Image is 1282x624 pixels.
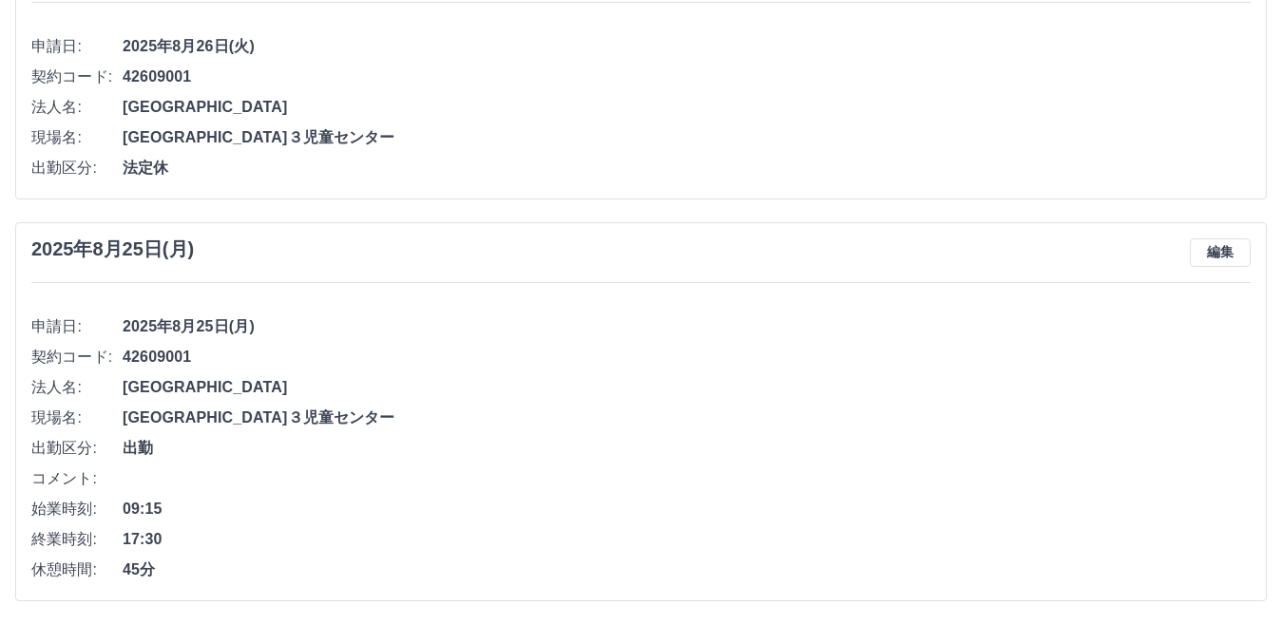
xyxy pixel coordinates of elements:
span: 出勤区分: [31,437,123,460]
span: 法定休 [123,157,1251,180]
span: 申請日: [31,35,123,58]
span: [GEOGRAPHIC_DATA]３児童センター [123,126,1251,149]
h3: 2025年8月25日(月) [31,238,194,260]
span: 契約コード: [31,346,123,369]
span: [GEOGRAPHIC_DATA] [123,376,1251,399]
span: 現場名: [31,407,123,429]
span: [GEOGRAPHIC_DATA]３児童センター [123,407,1251,429]
span: 42609001 [123,346,1251,369]
span: 2025年8月26日(火) [123,35,1251,58]
span: 契約コード: [31,66,123,88]
span: 42609001 [123,66,1251,88]
span: 出勤区分: [31,157,123,180]
span: 終業時刻: [31,528,123,551]
span: 法人名: [31,96,123,119]
span: 現場名: [31,126,123,149]
span: 申請日: [31,315,123,338]
span: コメント: [31,467,123,490]
span: [GEOGRAPHIC_DATA] [123,96,1251,119]
span: 始業時刻: [31,498,123,520]
span: 2025年8月25日(月) [123,315,1251,338]
span: 17:30 [123,528,1251,551]
button: 編集 [1190,238,1251,267]
span: 休憩時間: [31,558,123,581]
span: 45分 [123,558,1251,581]
span: 09:15 [123,498,1251,520]
span: 法人名: [31,376,123,399]
span: 出勤 [123,437,1251,460]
